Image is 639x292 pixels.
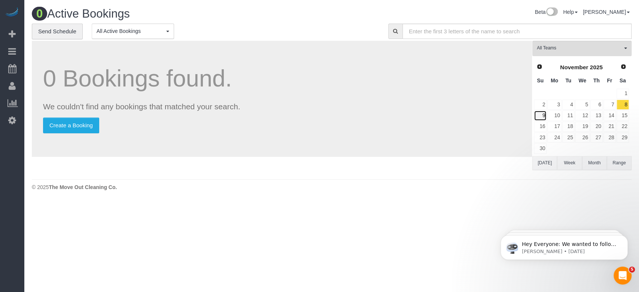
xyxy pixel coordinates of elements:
a: 16 [534,122,547,132]
a: 5 [575,100,589,110]
span: Thursday [593,77,600,83]
span: November [560,64,588,70]
h1: Active Bookings [32,7,326,20]
a: 20 [590,122,603,132]
a: 11 [562,110,575,121]
a: 2 [534,100,547,110]
button: Range [607,156,632,170]
a: 3 [547,100,561,110]
a: 17 [547,122,561,132]
span: 5 [629,267,635,273]
a: 7 [603,100,616,110]
a: 27 [590,133,603,143]
a: Prev [534,62,545,72]
img: New interface [545,7,558,17]
span: Wednesday [578,77,586,83]
span: All Active Bookings [97,27,164,35]
a: 4 [562,100,575,110]
a: Create a Booking [43,118,99,133]
input: Enter the first 3 letters of the name to search [402,24,632,39]
a: 14 [603,110,616,121]
span: Saturday [620,77,626,83]
a: 6 [590,100,603,110]
iframe: Intercom notifications message [489,219,639,272]
a: 8 [617,100,629,110]
a: 23 [534,133,547,143]
a: 22 [617,122,629,132]
button: All Teams [532,41,632,56]
strong: The Move Out Cleaning Co. [49,184,117,190]
a: 29 [617,133,629,143]
a: 15 [617,110,629,121]
a: 12 [575,110,589,121]
p: We couldn't find any bookings that matched your search. [43,101,521,112]
a: 9 [534,110,547,121]
a: 30 [534,143,547,153]
button: All Active Bookings [92,24,174,39]
span: Tuesday [565,77,571,83]
span: Sunday [537,77,544,83]
button: Week [557,156,582,170]
a: Send Schedule [32,24,83,39]
a: 26 [575,133,589,143]
h1: 0 Bookings found. [43,66,521,91]
a: [PERSON_NAME] [583,9,630,15]
a: 21 [603,122,616,132]
img: Automaid Logo [4,7,19,18]
a: 13 [590,110,603,121]
span: All Teams [537,45,622,51]
a: 19 [575,122,589,132]
a: 18 [562,122,575,132]
ol: All Teams [532,41,632,52]
div: © 2025 [32,183,632,191]
a: Beta [535,9,558,15]
span: Friday [607,77,612,83]
a: 24 [547,133,561,143]
a: 10 [547,110,561,121]
span: Hey Everyone: We wanted to follow up and let you know we have been closely monitoring the account... [33,22,128,102]
button: Month [582,156,607,170]
a: Next [618,62,629,72]
span: 0 [32,7,47,21]
p: Message from Ellie, sent 5d ago [33,29,129,36]
button: [DATE] [532,156,557,170]
span: Monday [551,77,558,83]
a: 1 [617,89,629,99]
a: Help [563,9,578,15]
span: Prev [536,64,542,70]
span: 2025 [590,64,603,70]
iframe: Intercom live chat [614,267,632,285]
span: Next [620,64,626,70]
a: 28 [603,133,616,143]
a: 25 [562,133,575,143]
